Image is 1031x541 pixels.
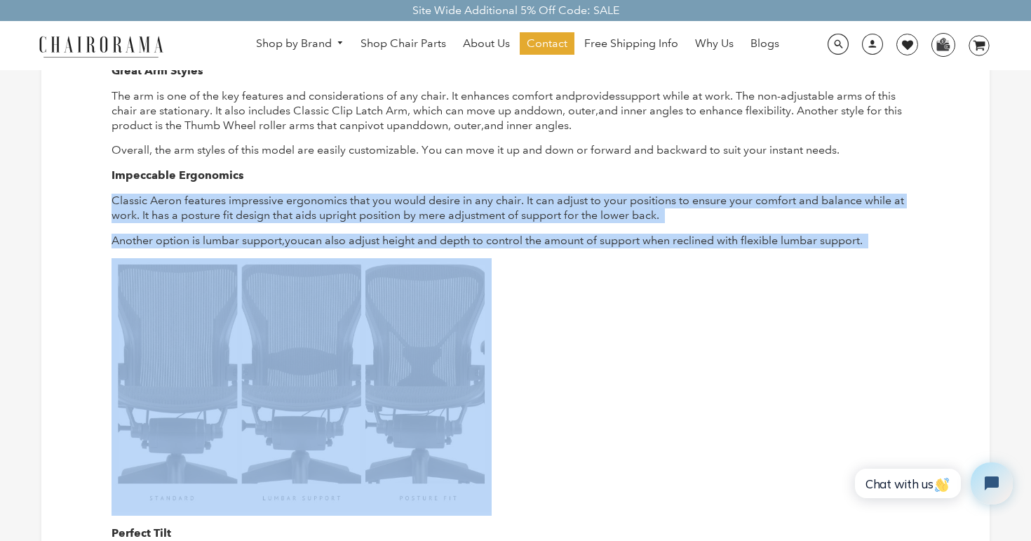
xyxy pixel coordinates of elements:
span: Another option is lumbar support, [112,234,285,247]
span: support while at work. The non-adjustable arms of this chair are stationary. It also includes Cla... [112,89,896,117]
span: Great Arm Styles [112,64,203,77]
img: chairorama [31,34,171,58]
span: About Us [463,36,510,51]
a: Shop Chair Parts [353,32,453,55]
span: Perfect Tilt [112,526,171,540]
span: down, [419,119,451,132]
a: Free Shipping Info [577,32,685,55]
a: Blogs [743,32,786,55]
span: enhance flexibility. Another style for this product is the Thumb Wheel roller arms that can [112,104,902,132]
span: and inner angles. [484,119,572,132]
span: and [400,119,419,132]
span: Blogs [750,36,779,51]
iframe: Tidio Chat [840,450,1025,516]
span: Free Shipping Info [584,36,678,51]
span: Contact [527,36,567,51]
span: Shop Chair Parts [360,36,446,51]
span: outer, [568,104,598,117]
nav: DesktopNavigation [231,32,804,58]
span: Classic Aeron features impressive ergonomics that you would desire in any chair. It can adjust to... [112,194,904,222]
img: WhatsApp_Image_2024-07-12_at_16.23.01.webp [932,34,954,55]
a: Contact [520,32,574,55]
a: Why Us [688,32,741,55]
a: About Us [456,32,517,55]
span: Overall, the arm styles of this model are easily customizable. You can move it up and down or for... [112,143,840,156]
a: Shop by Brand [249,33,351,55]
span: pivot up [358,119,400,132]
span: Impeccable Ergonomics [112,168,244,182]
span: provides [575,89,620,102]
span: and inner angles to [598,104,696,117]
span: can also adjust height and depth to control the amount of support when reclined with flexible lum... [304,234,863,247]
span: down, [534,104,565,117]
span: The arm is one of the key features and considerations of any chair. It enhances comfort and [112,89,575,102]
span: Why Us [695,36,734,51]
span: outer, [454,119,484,132]
img: blogimage2.jpg [112,258,492,512]
span: you [285,234,304,247]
